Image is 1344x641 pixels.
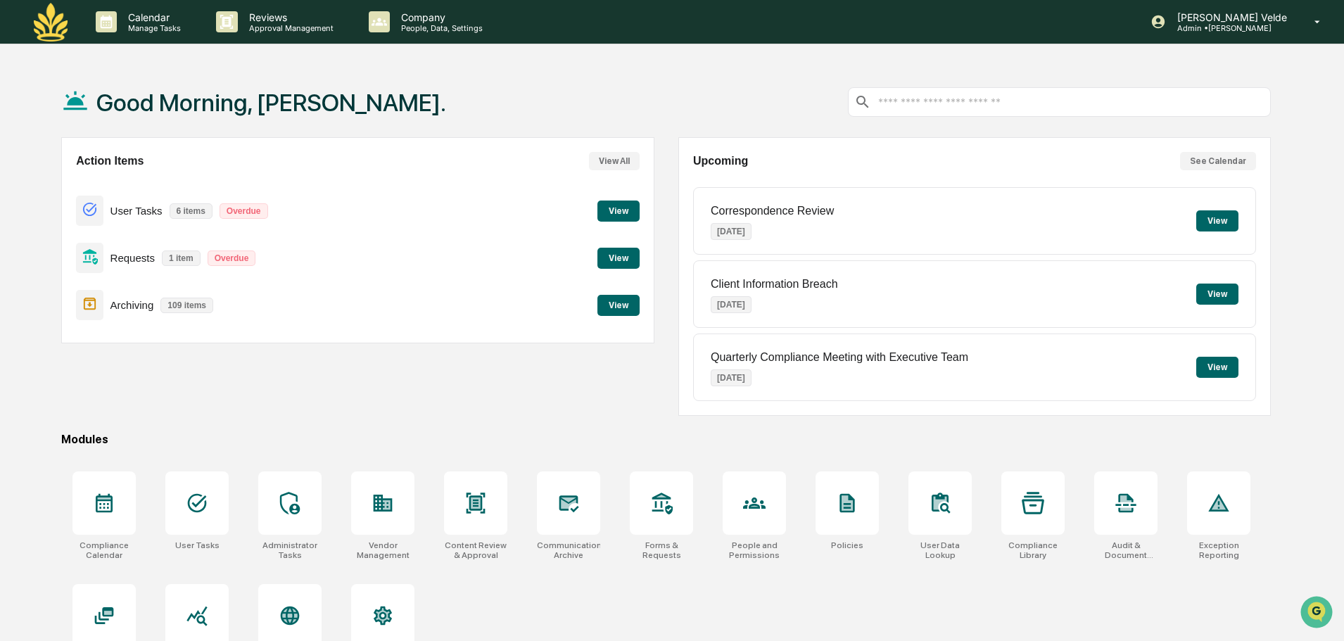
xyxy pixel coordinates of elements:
iframe: Open customer support [1299,595,1337,633]
button: View [1196,357,1238,378]
div: Policies [831,540,863,550]
div: Administrator Tasks [258,540,322,560]
p: How can we help? [14,30,256,52]
div: Compliance Library [1001,540,1065,560]
p: [DATE] [711,223,752,240]
button: View [597,295,640,316]
p: User Tasks [110,205,163,217]
button: View [597,201,640,222]
p: Calendar [117,11,188,23]
div: User Tasks [175,540,220,550]
a: 🗄️Attestations [96,244,180,269]
img: Chandler - Maia Wealth [14,178,37,201]
span: Data Lookup [28,277,89,291]
p: [PERSON_NAME] Velde [1166,11,1294,23]
img: 1746055101610-c473b297-6a78-478c-a979-82029cc54cd1 [14,108,39,133]
span: Attestations [116,250,175,264]
a: 🖐️Preclearance [8,244,96,269]
span: • [148,191,153,203]
img: 6558925923028_b42adfe598fdc8269267_72.jpg [30,108,55,133]
button: See Calendar [1180,152,1256,170]
p: Overdue [208,250,256,266]
a: View [597,203,640,217]
p: Approval Management [238,23,341,33]
p: Company [390,11,490,23]
a: 🔎Data Lookup [8,271,94,296]
p: 6 items [170,203,213,219]
div: Start new chat [63,108,231,122]
div: Communications Archive [537,540,600,560]
p: Correspondence Review [711,205,834,217]
div: People and Permissions [723,540,786,560]
h2: Action Items [76,155,144,167]
p: People, Data, Settings [390,23,490,33]
a: View [597,298,640,311]
p: [DATE] [711,369,752,386]
span: [DATE] [156,191,185,203]
button: Start new chat [239,112,256,129]
button: View [1196,210,1238,231]
button: See all [218,153,256,170]
p: Overdue [220,203,268,219]
p: Admin • [PERSON_NAME] [1166,23,1294,33]
div: We're available if you need us! [63,122,194,133]
a: View [597,250,640,264]
div: 🗄️ [102,251,113,262]
span: Pylon [140,311,170,322]
button: View [597,248,640,269]
button: View All [589,152,640,170]
div: Audit & Document Logs [1094,540,1158,560]
div: 🔎 [14,278,25,289]
h2: Upcoming [693,155,748,167]
p: [DATE] [711,296,752,313]
div: User Data Lookup [908,540,972,560]
button: View [1196,284,1238,305]
div: Vendor Management [351,540,414,560]
img: logo [34,3,68,42]
div: 🖐️ [14,251,25,262]
div: Compliance Calendar [72,540,136,560]
span: [PERSON_NAME] Wealth [44,191,146,203]
span: Preclearance [28,250,91,264]
p: Reviews [238,11,341,23]
div: Content Review & Approval [444,540,507,560]
h1: Good Morning, [PERSON_NAME]. [96,89,446,117]
p: 1 item [162,250,201,266]
p: Quarterly Compliance Meeting with Executive Team [711,351,968,364]
div: Modules [61,433,1271,446]
p: Requests [110,252,155,264]
div: Past conversations [14,156,94,167]
a: Powered byPylon [99,310,170,322]
div: Forms & Requests [630,540,693,560]
p: Manage Tasks [117,23,188,33]
p: 109 items [160,298,213,313]
p: Client Information Breach [711,278,838,291]
div: Exception Reporting [1187,540,1250,560]
p: Archiving [110,299,154,311]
